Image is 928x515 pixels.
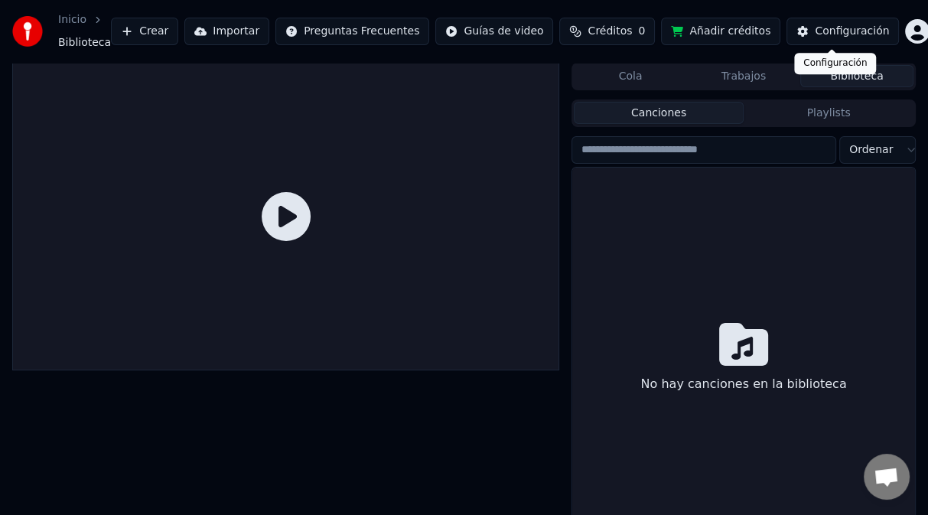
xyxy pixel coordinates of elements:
a: Inicio [58,12,86,28]
div: No hay canciones en la biblioteca [634,369,852,399]
button: Trabajos [687,65,800,87]
img: youka [12,16,43,47]
button: Guías de video [435,18,553,45]
button: Configuración [786,18,899,45]
button: Biblioteca [800,65,913,87]
button: Importar [184,18,269,45]
button: Preguntas Frecuentes [275,18,429,45]
button: Canciones [574,102,744,124]
div: Chat abierto [864,454,910,500]
button: Crear [111,18,178,45]
button: Créditos0 [559,18,655,45]
div: Configuración [794,53,876,74]
div: Configuración [815,24,889,39]
button: Cola [574,65,687,87]
nav: breadcrumb [58,12,111,51]
span: Ordenar [849,142,893,158]
button: Añadir créditos [661,18,780,45]
button: Playlists [744,102,913,124]
span: 0 [638,24,645,39]
span: Biblioteca [58,35,111,51]
span: Créditos [588,24,632,39]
